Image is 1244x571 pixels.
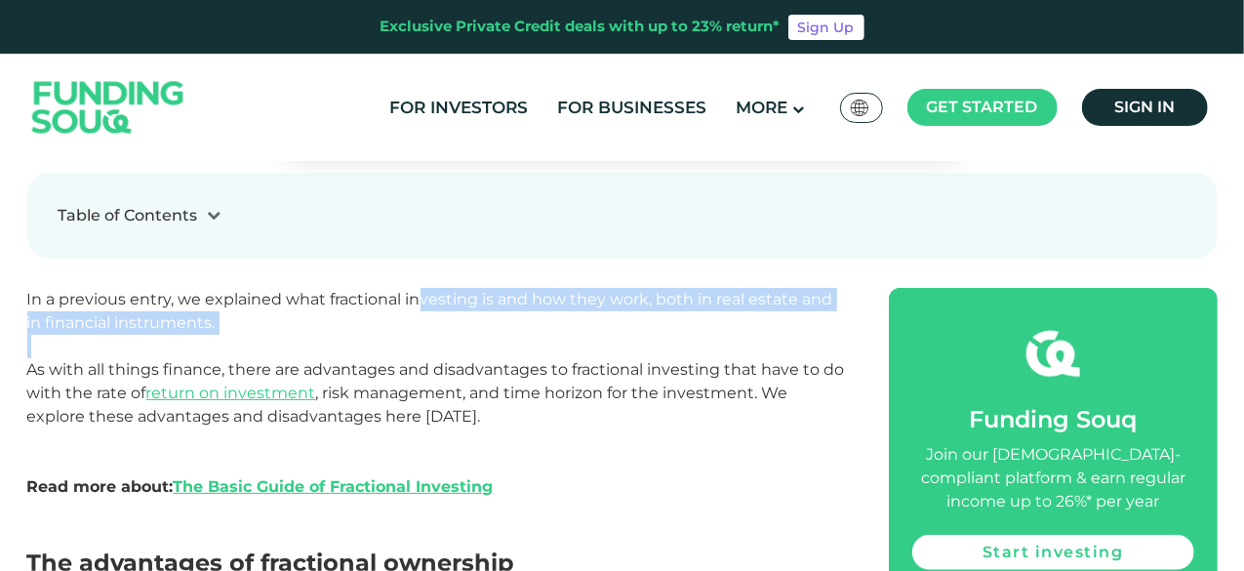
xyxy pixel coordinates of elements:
a: return on investment [146,384,316,402]
a: Sign Up [788,15,864,40]
span: Get started [927,98,1038,116]
a: Start investing [912,535,1193,570]
a: For Investors [384,92,533,124]
span: In a previous entry, we explained what fractional investing is and how they work, both in real es... [27,290,833,332]
img: fsicon [1026,327,1080,381]
span: More [736,98,787,117]
span: As with all things finance, there are advantages and disadvantages to fractional investing that h... [27,360,845,496]
span: Sign in [1114,98,1175,116]
img: SA Flag [851,100,868,116]
a: The Basic Guide of Fractional Investing [174,477,494,496]
img: Logo [13,59,204,157]
div: Table of Contents [59,204,198,227]
a: Sign in [1082,89,1208,126]
strong: Read more about: [27,477,494,496]
a: For Businesses [552,92,711,124]
div: Exclusive Private Credit deals with up to 23% return* [381,16,781,38]
span: Funding Souq [969,405,1137,433]
div: Join our [DEMOGRAPHIC_DATA]-compliant platform & earn regular income up to 26%* per year [912,443,1193,513]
